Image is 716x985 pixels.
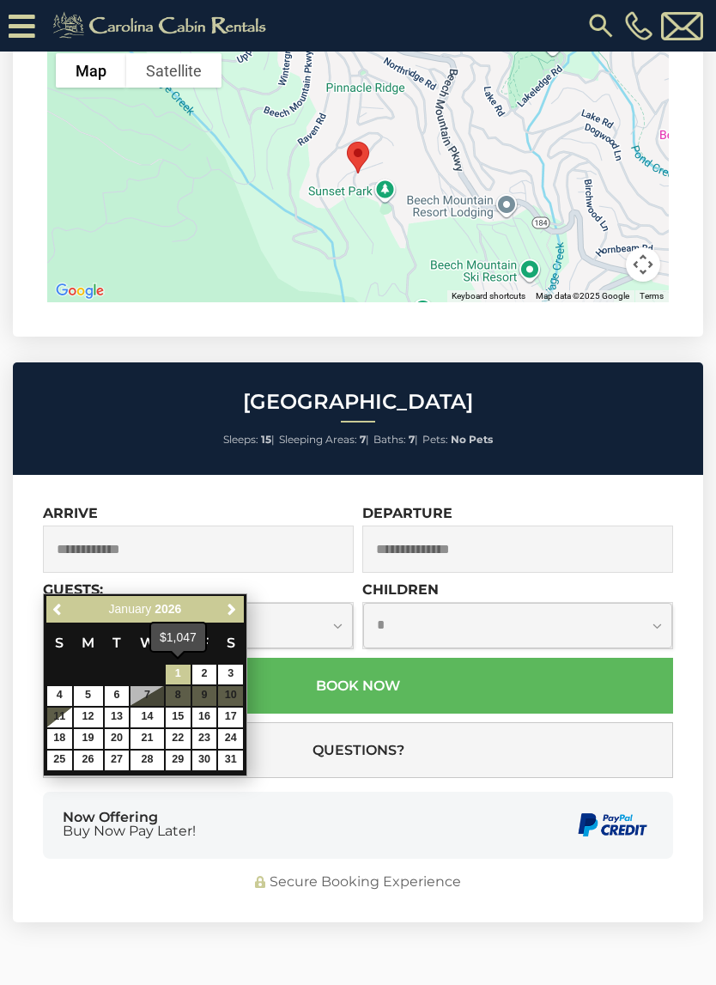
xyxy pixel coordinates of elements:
[109,602,152,616] span: January
[82,635,94,651] span: Monday
[373,433,406,446] span: Baths:
[105,751,130,770] a: 27
[640,291,664,301] a: Terms (opens in new tab)
[166,665,191,684] a: 1
[52,280,108,302] img: Google
[105,729,130,749] a: 20
[74,708,103,727] a: 12
[63,824,196,838] span: Buy Now Pay Later!
[340,135,376,180] div: Southern Star Lodge
[225,603,239,617] span: Next
[52,603,65,617] span: Previous
[218,729,243,749] a: 24
[166,729,191,749] a: 22
[47,729,72,749] a: 18
[192,708,217,727] a: 16
[218,665,243,684] a: 3
[586,10,616,41] img: search-regular.svg
[43,505,98,521] label: Arrive
[48,599,70,620] a: Previous
[218,708,243,727] a: 17
[362,505,452,521] label: Departure
[43,722,673,778] button: Questions?
[362,581,439,598] label: Children
[43,658,673,714] button: Book Now
[279,429,369,451] li: |
[223,433,258,446] span: Sleeps:
[47,708,72,727] a: 11
[166,751,191,770] a: 29
[56,53,126,88] button: Show street map
[151,623,205,651] div: $1,047
[55,635,64,651] span: Sunday
[43,873,673,892] div: Secure Booking Experience
[373,429,418,451] li: |
[621,11,657,40] a: [PHONE_NUMBER]
[536,291,629,301] span: Map data ©2025 Google
[105,686,130,706] a: 6
[17,391,699,413] h2: [GEOGRAPHIC_DATA]
[451,433,493,446] strong: No Pets
[130,729,163,749] a: 21
[192,729,217,749] a: 23
[105,708,130,727] a: 13
[47,751,72,770] a: 25
[44,9,281,43] img: Khaki-logo.png
[261,433,271,446] strong: 15
[74,686,103,706] a: 5
[130,751,163,770] a: 28
[279,433,357,446] span: Sleeping Areas:
[192,665,217,684] a: 2
[155,602,181,616] span: 2026
[130,708,163,727] a: 14
[360,433,366,446] strong: 7
[112,635,121,651] span: Tuesday
[221,599,242,620] a: Next
[227,635,235,651] span: Saturday
[422,433,448,446] span: Pets:
[192,751,217,770] a: 30
[626,247,660,282] button: Map camera controls
[166,708,191,727] a: 15
[52,280,108,302] a: Open this area in Google Maps (opens a new window)
[74,751,103,770] a: 26
[63,811,196,838] div: Now Offering
[74,729,103,749] a: 19
[223,429,275,451] li: |
[452,290,525,302] button: Keyboard shortcuts
[140,635,155,651] span: Wednesday
[218,751,243,770] a: 31
[47,686,72,706] a: 4
[126,53,221,88] button: Show satellite imagery
[409,433,415,446] strong: 7
[43,581,103,598] label: Guests:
